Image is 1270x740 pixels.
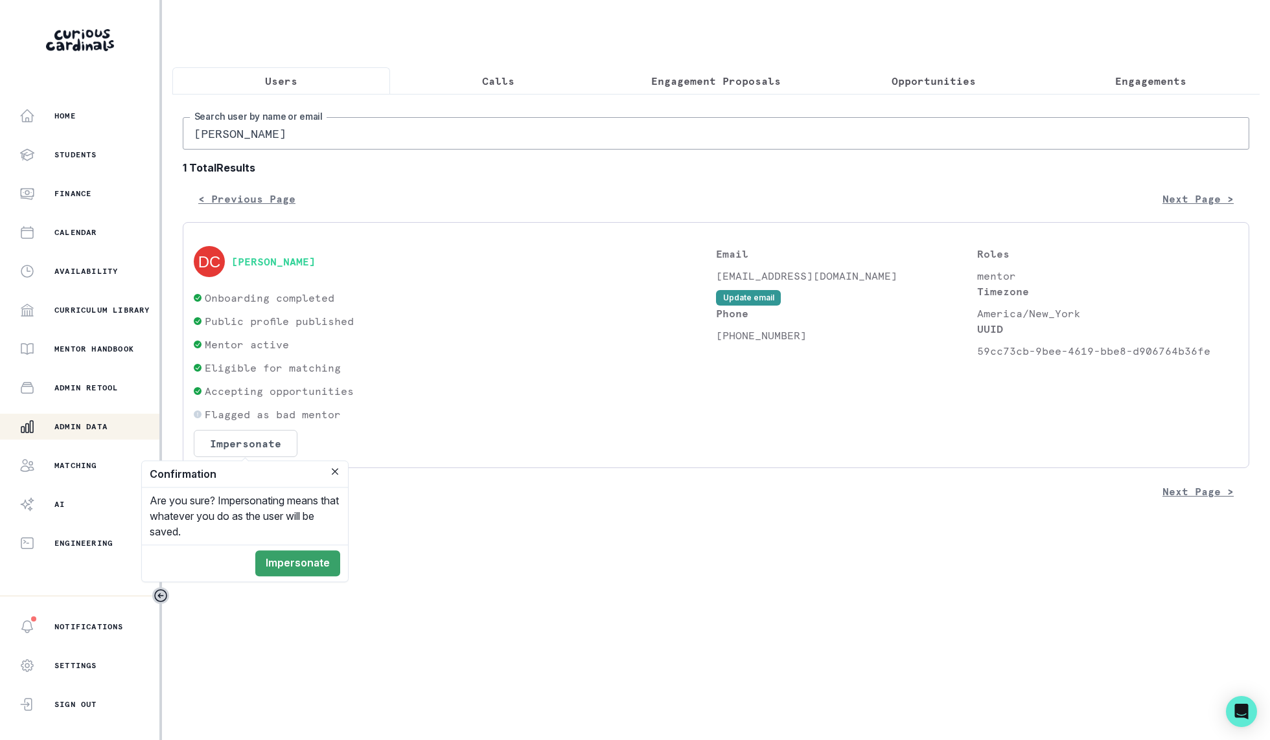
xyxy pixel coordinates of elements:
[142,488,348,544] div: Are you sure? Impersonating means that whatever you do as the user will be saved.
[977,306,1238,321] p: America/New_York
[54,660,97,671] p: Settings
[716,328,977,343] p: [PHONE_NUMBER]
[651,73,781,89] p: Engagement Proposals
[1147,478,1249,504] button: Next Page >
[716,268,977,284] p: [EMAIL_ADDRESS][DOMAIN_NAME]
[183,160,1249,175] b: 1 Total Results
[1147,186,1249,212] button: Next Page >
[54,383,118,393] p: Admin Retool
[54,188,91,199] p: Finance
[46,29,114,51] img: Curious Cardinals Logo
[255,550,340,576] button: Impersonate
[482,73,514,89] p: Calls
[327,464,343,479] button: Close
[205,360,341,376] p: Eligible for matching
[205,383,354,399] p: Accepting opportunities
[265,73,297,89] p: Users
[54,460,97,471] p: Matching
[977,321,1238,337] p: UUID
[1226,696,1257,727] div: Open Intercom Messenger
[54,227,97,238] p: Calendar
[54,266,118,276] p: Availability
[54,699,97,710] p: Sign Out
[231,255,316,268] button: [PERSON_NAME]
[1115,73,1186,89] p: Engagements
[977,246,1238,262] p: Roles
[54,111,76,121] p: Home
[205,313,354,329] p: Public profile published
[54,622,124,632] p: Notifications
[54,538,113,548] p: Engineering
[194,246,225,277] img: svg
[716,306,977,321] p: Phone
[54,305,150,315] p: Curriculum Library
[716,290,781,306] button: Update email
[977,268,1238,284] p: mentor
[716,246,977,262] p: Email
[152,587,169,604] button: Toggle sidebar
[54,421,108,432] p: Admin Data
[977,284,1238,299] p: Timezone
[205,290,334,306] p: Onboarding completed
[205,337,289,352] p: Mentor active
[205,407,341,422] p: Flagged as bad mentor
[142,461,348,488] header: Confirmation
[892,73,976,89] p: Opportunities
[54,344,134,354] p: Mentor Handbook
[54,499,65,510] p: AI
[54,150,97,160] p: Students
[977,343,1238,359] p: 59cc73cb-9bee-4619-bbe8-d906764b36fe
[194,430,297,457] button: Impersonate
[183,186,311,212] button: < Previous Page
